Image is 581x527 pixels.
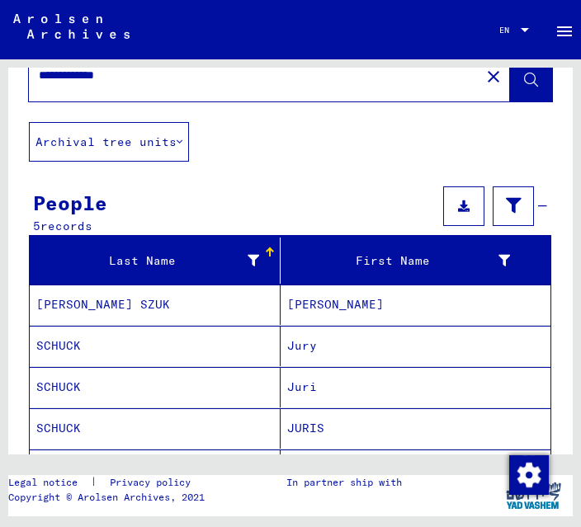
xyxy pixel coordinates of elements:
mat-header-cell: Last Name [30,238,281,284]
span: records [40,219,92,233]
mat-cell: Jury [281,326,550,366]
mat-cell: JURIS [281,408,550,449]
p: Copyright © Arolsen Archives, 2021 [8,490,210,505]
div: First Name [287,247,531,274]
div: People [33,188,107,218]
a: Privacy policy [97,475,210,490]
mat-cell: JURIS [281,449,550,490]
mat-icon: close [484,67,503,87]
a: Legal notice [8,475,91,490]
div: Last Name [36,247,280,274]
img: Arolsen_neg.svg [13,14,130,39]
mat-cell: [PERSON_NAME] [281,285,550,325]
div: Last Name [36,252,259,270]
div: | [8,475,210,490]
mat-cell: SCHUCK [30,326,281,366]
button: Archival tree units [29,122,189,162]
mat-header-cell: First Name [281,238,550,284]
img: yv_logo.png [503,475,564,516]
mat-cell: SCHUCK [30,367,281,407]
div: Change consent [508,454,548,494]
mat-cell: SHUK [30,449,281,490]
mat-cell: [PERSON_NAME] SZUK [30,285,281,325]
button: Clear [477,59,510,92]
p: In partner ship with [286,475,402,490]
mat-cell: SCHUCK [30,408,281,449]
button: Toggle sidenav [548,13,581,46]
span: EN [499,26,517,35]
img: Change consent [509,455,549,495]
mat-icon: Side nav toggle icon [555,21,574,41]
mat-cell: Juri [281,367,550,407]
span: 5 [33,219,40,233]
div: First Name [287,252,510,270]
